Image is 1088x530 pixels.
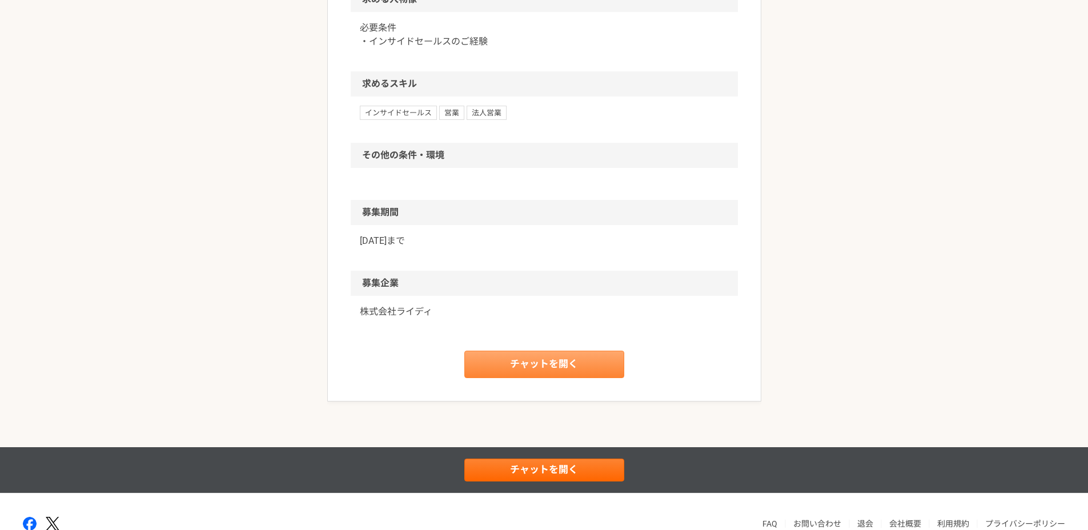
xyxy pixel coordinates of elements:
[351,143,738,168] h2: その他の条件・環境
[360,21,729,49] p: 必要条件 ・インサイドセールスのご経験
[351,71,738,97] h2: 求めるスキル
[351,200,738,225] h2: 募集期間
[360,234,729,248] p: [DATE]まで
[985,519,1065,528] a: プライバシーポリシー
[439,106,464,119] span: 営業
[889,519,921,528] a: 会社概要
[762,519,777,528] a: FAQ
[857,519,873,528] a: 退会
[793,519,841,528] a: お問い合わせ
[467,106,507,119] span: 法人営業
[360,106,437,119] span: インサイドセールス
[937,519,969,528] a: 利用規約
[464,459,624,481] a: チャットを開く
[351,271,738,296] h2: 募集企業
[360,305,729,319] a: 株式会社ライディ
[464,351,624,378] a: チャットを開く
